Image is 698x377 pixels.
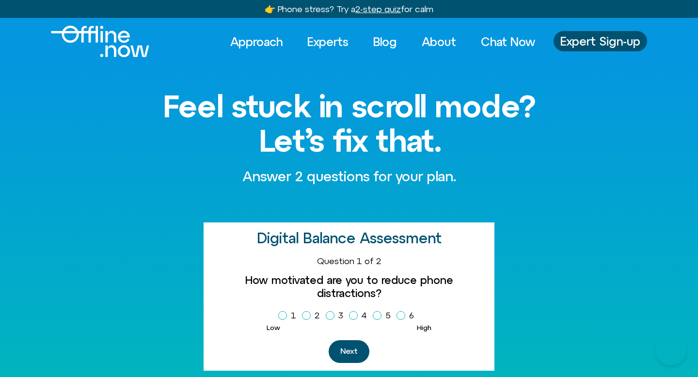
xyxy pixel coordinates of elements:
label: 4 [349,307,371,324]
label: 2 [302,307,324,324]
div: Question 1 of 2 [211,256,487,267]
a: Experts [299,31,357,52]
a: About [413,31,465,52]
nav: Menu [222,31,544,52]
h1: Feel stuck in scroll mode? Let’s fix that. [142,89,556,157]
p: Answer 2 questions for your plan. [242,167,456,186]
u: 2-step quiz [355,4,401,14]
label: 1 [278,307,300,324]
a: 👉 Phone stress? Try a2-step quizfor calm [265,4,433,14]
label: 3 [326,307,347,324]
a: Expert Sign-up [554,31,647,51]
form: Homepage Sign Up [211,256,487,363]
span: Low [267,324,280,331]
a: Approach [222,31,291,52]
span: High [417,324,431,331]
a: Blog [365,31,406,52]
img: offline.now [51,26,149,57]
button: Next [329,340,369,363]
label: How motivated are you to reduce phone distractions? [211,274,487,299]
h2: Digital Balance Assessment [257,230,442,246]
span: Expert Sign-up [560,35,640,47]
div: Logo [51,26,133,57]
label: 5 [373,307,395,324]
iframe: Botpress [655,334,686,365]
label: 6 [397,307,418,324]
a: Chat Now [472,31,544,52]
